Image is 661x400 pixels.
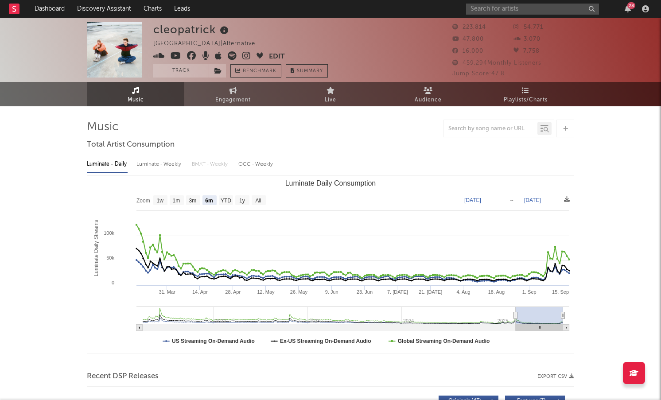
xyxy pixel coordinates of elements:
a: Benchmark [230,64,281,78]
div: [GEOGRAPHIC_DATA] | Alternative [153,39,265,49]
text: 3m [189,198,197,204]
button: Track [153,64,209,78]
text: 15. Sep [552,289,569,295]
text: 26. May [290,289,308,295]
div: OCC - Weekly [238,157,274,172]
span: 3,070 [513,36,540,42]
text: → [509,197,514,203]
button: Edit [269,51,285,62]
text: 31. Mar [159,289,175,295]
div: cleopatrick [153,22,231,37]
text: Luminate Daily Streams [93,220,99,276]
span: Music [128,95,144,105]
span: Jump Score: 47.8 [452,71,505,77]
div: Luminate - Weekly [136,157,183,172]
text: 1y [239,198,245,204]
span: 47,800 [452,36,484,42]
button: 28 [625,5,631,12]
text: Global Streaming On-Demand Audio [398,338,490,344]
a: Engagement [184,82,282,106]
text: 7. [DATE] [387,289,408,295]
text: Zoom [136,198,150,204]
text: YTD [221,198,231,204]
span: Playlists/Charts [504,95,548,105]
text: 23. Jun [357,289,373,295]
text: US Streaming On-Demand Audio [172,338,255,344]
span: 7,758 [513,48,540,54]
span: 223,814 [452,24,486,30]
text: 4. Aug [456,289,470,295]
a: Live [282,82,379,106]
span: Total Artist Consumption [87,140,175,150]
text: 18. Aug [488,289,505,295]
div: 28 [627,2,635,9]
text: 21. [DATE] [419,289,442,295]
span: 16,000 [452,48,483,54]
span: Benchmark [243,66,276,77]
text: 9. Jun [325,289,338,295]
button: Summary [286,64,328,78]
text: 14. Apr [192,289,208,295]
span: Recent DSP Releases [87,371,159,382]
span: 54,771 [513,24,543,30]
input: Search for artists [466,4,599,15]
span: Engagement [215,95,251,105]
text: 1w [157,198,164,204]
text: 0 [112,280,114,285]
a: Playlists/Charts [477,82,574,106]
button: Export CSV [537,374,574,379]
a: Music [87,82,184,106]
text: 1. Sep [522,289,537,295]
text: [DATE] [464,197,481,203]
text: 12. May [257,289,275,295]
text: Ex-US Streaming On-Demand Audio [280,338,371,344]
span: Live [325,95,336,105]
svg: Luminate Daily Consumption [87,176,574,353]
text: Luminate Daily Consumption [285,179,376,187]
span: Summary [297,69,323,74]
text: 6m [205,198,213,204]
text: [DATE] [524,197,541,203]
span: 459,294 Monthly Listeners [452,60,541,66]
text: 50k [106,255,114,260]
text: 100k [104,230,114,236]
span: Audience [415,95,442,105]
text: All [255,198,261,204]
div: Luminate - Daily [87,157,128,172]
a: Audience [379,82,477,106]
text: 1m [173,198,180,204]
text: 28. Apr [225,289,241,295]
input: Search by song name or URL [444,125,537,132]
